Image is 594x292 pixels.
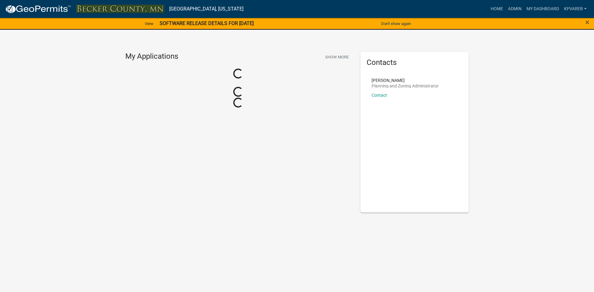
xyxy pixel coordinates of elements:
button: Close [585,19,589,26]
p: [PERSON_NAME] [372,78,439,83]
a: My Dashboard [524,3,562,15]
button: Don't show again [379,19,413,29]
a: View [142,19,156,29]
img: Becker County, Minnesota [76,5,164,13]
a: Admin [506,3,524,15]
h5: Contacts [367,58,463,67]
a: [GEOGRAPHIC_DATA], [US_STATE] [169,4,243,14]
a: kpvareb [562,3,589,15]
p: Planning and Zoning Administrator [372,84,439,88]
a: Home [488,3,506,15]
span: × [585,18,589,27]
button: Show More [323,52,351,62]
h4: My Applications [125,52,178,61]
strong: SOFTWARE RELEASE DETAILS FOR [DATE] [160,20,254,26]
a: Contact [372,93,387,98]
